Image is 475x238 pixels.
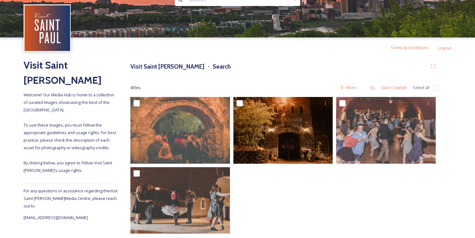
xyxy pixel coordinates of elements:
a: Terms & Conditions [390,44,438,51]
span: Terms & Conditions [390,45,429,50]
span: 4 file s [130,85,141,91]
img: Visit%20Saint%20Paul%20Updated%20Profile%20Image.jpg [25,5,70,51]
span: Welcome! Our Media Hub is home to a collection of curated images showcasing the best of the [GEOG... [24,92,117,173]
div: Date Created [378,82,410,94]
h3: Visit Saint [PERSON_NAME] [130,62,205,71]
div: Filters [337,82,360,94]
span: For any questions or assistance regarding the Visit Saint [PERSON_NAME] Media Centre, please reac... [24,188,117,209]
img: WabashaStreetCaves-70.jpg [130,167,230,234]
img: WabashaStreetCaves-90.jpg [233,97,333,163]
h3: Search [213,62,231,71]
img: WabashaStreetCaves-1-large.jpg [130,97,230,163]
span: Logout [438,45,451,51]
span: [EMAIL_ADDRESS][DOMAIN_NAME] [24,215,88,220]
img: WabashaStreetCaves-57.jpg [336,97,436,163]
h2: Visit Saint [PERSON_NAME] [24,58,118,88]
span: Select all [413,85,429,91]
